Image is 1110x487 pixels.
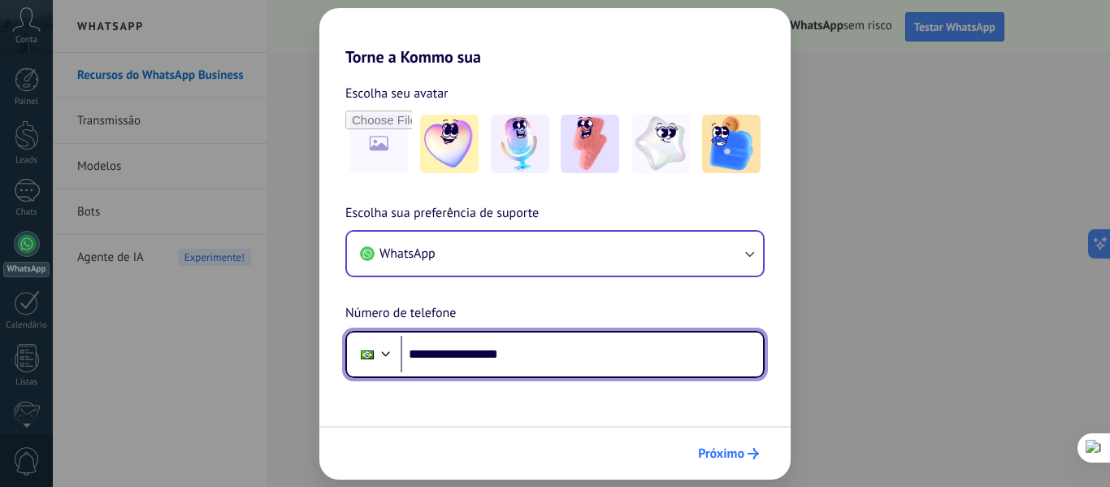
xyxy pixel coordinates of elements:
[698,448,744,459] span: Próximo
[420,115,479,173] img: -1.jpeg
[379,246,436,262] span: WhatsApp
[352,337,383,372] div: Brazil: + 55
[561,115,619,173] img: -3.jpeg
[345,303,456,324] span: Número de telefone
[491,115,549,173] img: -2.jpeg
[319,8,791,67] h2: Torne a Kommo sua
[345,83,449,104] span: Escolha seu avatar
[702,115,761,173] img: -5.jpeg
[345,203,539,224] span: Escolha sua preferência de suporte
[347,232,763,276] button: WhatsApp
[631,115,690,173] img: -4.jpeg
[691,440,766,467] button: Próximo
